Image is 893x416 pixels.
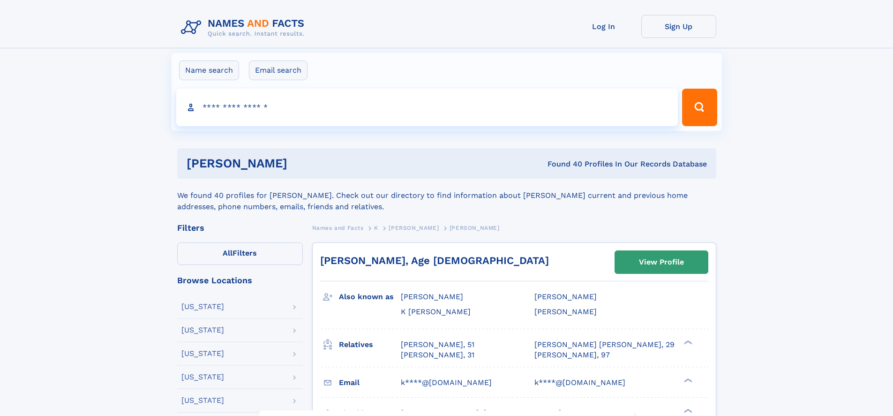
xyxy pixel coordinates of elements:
[177,179,716,212] div: We found 40 profiles for [PERSON_NAME]. Check out our directory to find information about [PERSON...
[682,339,693,345] div: ❯
[177,15,312,40] img: Logo Names and Facts
[534,292,597,301] span: [PERSON_NAME]
[401,350,474,360] a: [PERSON_NAME], 31
[374,225,378,231] span: K
[534,340,675,350] a: [PERSON_NAME] [PERSON_NAME], 29
[177,276,303,285] div: Browse Locations
[339,375,401,391] h3: Email
[181,303,224,310] div: [US_STATE]
[320,255,549,266] a: [PERSON_NAME], Age [DEMOGRAPHIC_DATA]
[641,15,716,38] a: Sign Up
[181,373,224,381] div: [US_STATE]
[389,225,439,231] span: [PERSON_NAME]
[682,89,717,126] button: Search Button
[176,89,678,126] input: search input
[534,307,597,316] span: [PERSON_NAME]
[181,326,224,334] div: [US_STATE]
[339,337,401,353] h3: Relatives
[682,377,693,383] div: ❯
[615,251,708,273] a: View Profile
[401,340,474,350] a: [PERSON_NAME], 51
[177,224,303,232] div: Filters
[389,222,439,234] a: [PERSON_NAME]
[312,222,364,234] a: Names and Facts
[187,158,418,169] h1: [PERSON_NAME]
[181,397,224,404] div: [US_STATE]
[177,242,303,265] label: Filters
[179,61,239,80] label: Name search
[339,289,401,305] h3: Also known as
[534,350,610,360] a: [PERSON_NAME], 97
[401,292,463,301] span: [PERSON_NAME]
[450,225,500,231] span: [PERSON_NAME]
[682,408,693,414] div: ❯
[639,251,684,273] div: View Profile
[249,61,308,80] label: Email search
[401,307,471,316] span: K [PERSON_NAME]
[566,15,641,38] a: Log In
[223,249,233,257] span: All
[374,222,378,234] a: K
[181,350,224,357] div: [US_STATE]
[417,159,707,169] div: Found 40 Profiles In Our Records Database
